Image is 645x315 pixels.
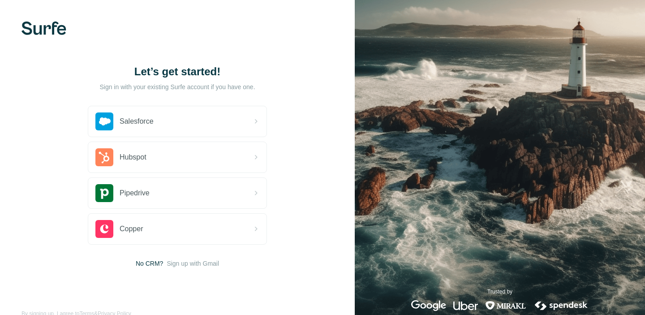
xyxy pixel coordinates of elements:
button: Sign up with Gmail [167,259,219,268]
span: No CRM? [136,259,163,268]
img: mirakl's logo [485,300,526,311]
img: salesforce's logo [95,112,113,130]
span: Salesforce [120,116,154,127]
img: google's logo [411,300,446,311]
p: Sign in with your existing Surfe account if you have one. [99,82,255,91]
span: Hubspot [120,152,146,163]
img: pipedrive's logo [95,184,113,202]
img: Surfe's logo [21,22,66,35]
p: Trusted by [487,288,512,296]
span: Copper [120,224,143,234]
span: Pipedrive [120,188,150,198]
img: hubspot's logo [95,148,113,166]
img: spendesk's logo [533,300,589,311]
h1: Let’s get started! [88,65,267,79]
img: copper's logo [95,220,113,238]
img: uber's logo [453,300,478,311]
